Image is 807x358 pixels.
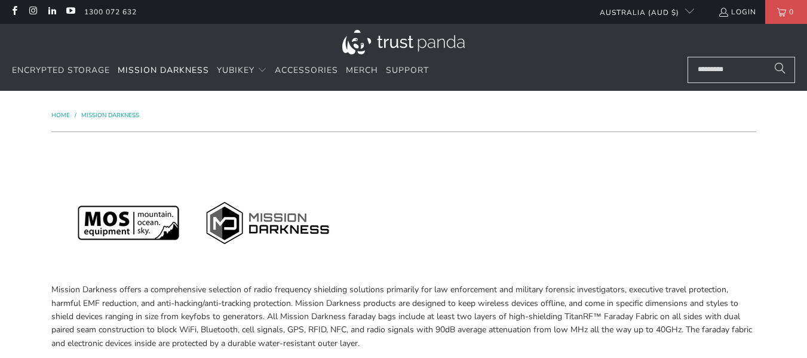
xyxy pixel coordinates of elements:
input: Search... [688,57,795,83]
a: Home [51,111,72,120]
a: 1300 072 632 [84,5,137,19]
a: Accessories [275,57,338,85]
nav: Translation missing: en.navigation.header.main_nav [12,57,429,85]
span: Mission Darkness [118,65,209,76]
p: Mission Darkness offers a comprehensive selection of radio frequency shielding solutions primaril... [51,283,756,350]
a: Login [718,5,756,19]
summary: YubiKey [217,57,267,85]
a: Trust Panda Australia on LinkedIn [47,7,57,17]
button: Search [765,57,795,83]
img: Trust Panda Australia [342,30,465,54]
a: Merch [346,57,378,85]
span: YubiKey [217,65,254,76]
span: Merch [346,65,378,76]
span: Encrypted Storage [12,65,110,76]
span: Support [386,65,429,76]
span: Accessories [275,65,338,76]
span: Home [51,111,70,120]
span: radio signals with 90dB average attenuation from low MHz all the way up to 40GHz [367,324,682,335]
span: / [75,111,76,120]
a: Trust Panda Australia on Instagram [27,7,38,17]
a: Encrypted Storage [12,57,110,85]
a: Trust Panda Australia on YouTube [65,7,75,17]
a: Mission Darkness [81,111,139,120]
a: Mission Darkness [118,57,209,85]
a: Trust Panda Australia on Facebook [9,7,19,17]
a: Support [386,57,429,85]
